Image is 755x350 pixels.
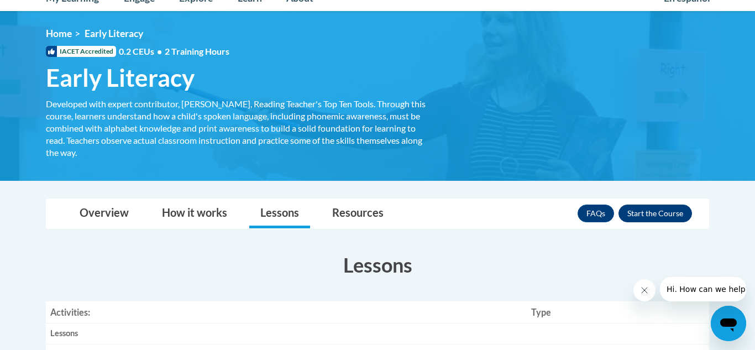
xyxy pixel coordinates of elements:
[527,301,709,323] th: Type
[46,301,527,323] th: Activities:
[7,8,90,17] span: Hi. How can we help?
[69,199,140,228] a: Overview
[249,199,310,228] a: Lessons
[151,199,238,228] a: How it works
[85,28,143,39] span: Early Literacy
[165,46,229,56] span: 2 Training Hours
[46,98,427,159] div: Developed with expert contributor, [PERSON_NAME], Reading Teacher's Top Ten Tools. Through this c...
[578,205,614,222] a: FAQs
[660,277,746,301] iframe: Message from company
[50,328,522,339] div: Lessons
[46,28,72,39] a: Home
[321,199,395,228] a: Resources
[119,45,229,58] span: 0.2 CEUs
[633,279,656,301] iframe: Close message
[46,46,116,57] span: IACET Accredited
[618,205,692,222] button: Enroll
[157,46,162,56] span: •
[46,63,195,92] span: Early Literacy
[711,306,746,341] iframe: Button to launch messaging window
[46,251,709,279] h3: Lessons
